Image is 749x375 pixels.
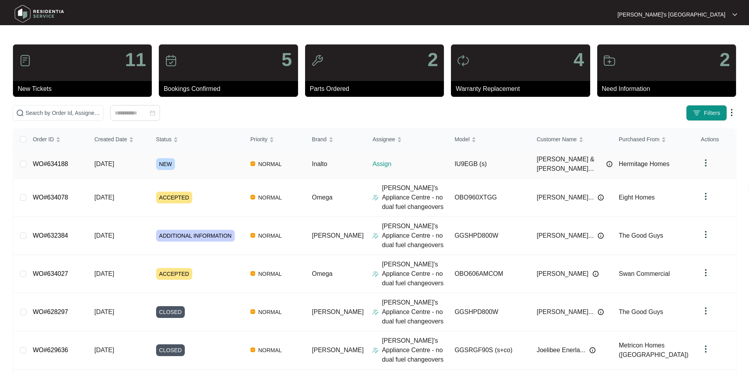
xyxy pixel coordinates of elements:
span: Swan Commercial [619,270,670,277]
span: [PERSON_NAME]... [537,307,594,317]
img: Vercel Logo [250,271,255,276]
th: Customer Name [530,129,613,150]
td: IU9EGB (s) [448,150,530,179]
span: ACCEPTED [156,192,192,203]
p: [PERSON_NAME]'s Appliance Centre - no dual fuel changeovers [382,298,448,326]
img: filter icon [693,109,701,117]
th: Brand [305,129,366,150]
span: [PERSON_NAME]... [537,231,594,240]
p: [PERSON_NAME]'s [GEOGRAPHIC_DATA] [618,11,725,18]
a: WO#628297 [33,308,68,315]
p: [PERSON_NAME]'s Appliance Centre - no dual fuel changeovers [382,260,448,288]
span: [DATE] [94,308,114,315]
span: [DATE] [94,161,114,167]
span: [PERSON_NAME] [312,308,364,315]
a: WO#634078 [33,194,68,201]
span: CLOSED [156,306,185,318]
span: [PERSON_NAME] [537,269,589,279]
span: Purchased From [619,135,659,144]
img: Info icon [593,271,599,277]
p: Warranty Replacement [456,84,590,94]
span: Metricon Homes ([GEOGRAPHIC_DATA]) [619,342,688,358]
img: Assigner Icon [372,309,379,315]
p: Bookings Confirmed [164,84,298,94]
img: dropdown arrow [701,192,710,201]
span: Joelibee Enerla... [537,345,585,355]
th: Assignee [366,129,448,150]
span: Eight Homes [619,194,655,201]
span: Priority [250,135,268,144]
span: Order ID [33,135,54,144]
span: NORMAL [255,231,285,240]
p: 11 [125,50,146,69]
a: WO#632384 [33,232,68,239]
p: 4 [574,50,584,69]
img: Assigner Icon [372,233,379,239]
a: WO#629636 [33,347,68,353]
p: New Tickets [18,84,152,94]
span: Brand [312,135,326,144]
img: icon [19,54,31,67]
a: WO#634027 [33,270,68,277]
th: Actions [695,129,736,150]
p: Parts Ordered [310,84,444,94]
td: OBO606AMCOM [448,255,530,293]
td: GGSHPD800W [448,217,530,255]
span: NORMAL [255,307,285,317]
span: NORMAL [255,193,285,202]
th: Purchased From [613,129,695,150]
img: dropdown arrow [701,230,710,239]
img: Info icon [598,194,604,201]
img: Vercel Logo [250,347,255,352]
span: Assignee [372,135,395,144]
input: Search by Order Id, Assignee Name, Customer Name, Brand and Model [26,109,100,117]
span: Inalto [312,161,327,167]
span: The Good Guys [619,308,663,315]
img: Assigner Icon [372,194,379,201]
span: The Good Guys [619,232,663,239]
img: Assigner Icon [372,271,379,277]
p: [PERSON_NAME]'s Appliance Centre - no dual fuel changeovers [382,183,448,212]
td: GGSHPD800W [448,293,530,331]
p: Assign [372,159,448,169]
span: Status [156,135,172,144]
img: dropdown arrow [727,108,736,117]
td: OBO960XTGG [448,179,530,217]
p: [PERSON_NAME]'s Appliance Centre - no dual fuel changeovers [382,336,448,364]
img: dropdown arrow [732,13,737,17]
img: Info icon [606,161,613,167]
span: ACCEPTED [156,268,192,280]
p: 2 [720,50,730,69]
span: Created Date [94,135,127,144]
img: dropdown arrow [701,268,710,277]
td: GGSRGF90S (s+co) [448,331,530,369]
p: [PERSON_NAME]'s Appliance Centre - no dual fuel changeovers [382,222,448,250]
span: [DATE] [94,194,114,201]
img: icon [311,54,324,67]
span: [DATE] [94,270,114,277]
p: 2 [427,50,438,69]
span: Customer Name [537,135,577,144]
span: [PERSON_NAME]... [537,193,594,202]
span: Omega [312,270,332,277]
span: NORMAL [255,345,285,355]
span: NORMAL [255,269,285,279]
img: residentia service logo [12,2,67,26]
span: Model [455,135,469,144]
img: Info icon [598,309,604,315]
span: [DATE] [94,232,114,239]
img: Vercel Logo [250,161,255,166]
span: NORMAL [255,159,285,169]
img: icon [457,54,469,67]
img: icon [603,54,616,67]
img: dropdown arrow [701,306,710,316]
a: WO#634188 [33,161,68,167]
img: dropdown arrow [701,158,710,168]
img: Vercel Logo [250,309,255,314]
img: search-icon [16,109,24,117]
span: [PERSON_NAME] [312,232,364,239]
th: Status [150,129,244,150]
span: [PERSON_NAME] & [PERSON_NAME]... [537,155,602,174]
span: Hermitage Homes [619,161,670,167]
img: icon [165,54,177,67]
